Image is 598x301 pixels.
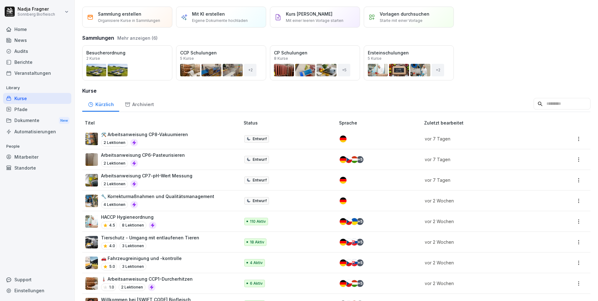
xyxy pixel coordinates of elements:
a: Kurse [3,93,71,104]
p: 4.0 [109,243,115,249]
h3: Kurse [82,87,590,94]
a: Home [3,24,71,35]
p: 5.0 [109,264,115,269]
img: cz.svg [345,218,352,225]
p: 8 Kurse [274,57,288,60]
div: + 2 [432,64,444,76]
p: 🌡️ Arbeitsanweisung CCP1-Durcherhitzen [101,276,193,282]
p: 110 Aktiv [250,219,266,224]
p: Besucherordnung [86,49,168,56]
p: Kurs [PERSON_NAME] [286,11,332,17]
p: 🔧 Korrekturmaßnahmen und Qualitätsmanagement [101,193,214,200]
a: Pfade [3,104,71,115]
p: vor 7 Tagen [425,156,540,163]
img: ua.svg [351,218,358,225]
div: + 5 [357,239,363,246]
p: 2 Kurse [86,57,100,60]
p: Nadja Fragner [18,7,55,12]
img: de.svg [340,259,347,266]
a: Audits [3,46,71,57]
p: 5 Kurse [180,57,194,60]
div: New [59,117,69,124]
a: Einstellungen [3,285,71,296]
img: tuydfqnfvi624panpa48lrje.png [85,153,98,166]
img: bamexjacmri6zjb590eznjuv.png [85,236,98,248]
p: 2 Lektionen [101,139,128,146]
div: + 5 [338,64,350,76]
img: sk.svg [351,259,358,266]
a: Archiviert [119,96,159,112]
div: + 2 [244,64,256,76]
div: + 5 [357,280,363,287]
a: Berichte [3,57,71,68]
a: Automatisierungen [3,126,71,137]
p: 🛠️ Arbeitsanweisung CP8-Vakuumieren [101,131,188,138]
button: Mehr anzeigen (6) [117,35,158,41]
p: CP Schulungen [274,49,356,56]
p: Titel [85,120,241,126]
h3: Sammlungen [82,34,114,42]
p: Status [244,120,337,126]
p: Zuletzt bearbeitet [424,120,548,126]
img: xrzzrx774ak4h3u8hix93783.png [85,215,98,228]
p: Entwurf [253,177,267,183]
img: cz.svg [345,239,352,246]
a: CCP Schulungen5 Kurse+2 [176,45,266,80]
p: 2 Lektionen [119,283,145,291]
p: HACCP Hygieneordnung [101,214,156,220]
div: + 5 [357,218,363,225]
div: + 5 [357,259,363,266]
img: sk.svg [351,239,358,246]
img: de.svg [340,177,347,184]
p: Eigene Dokumente hochladen [192,18,248,23]
img: cz.svg [345,156,352,163]
div: News [3,35,71,46]
p: vor 2 Wochen [425,218,540,225]
p: vor 2 Wochen [425,239,540,245]
p: Organisiere Kurse in Sammlungen [98,18,160,23]
p: Tierschutz - Umgang mit entlaufenen Tieren [101,234,199,241]
p: Sammlung erstellen [98,11,141,17]
img: de.svg [340,239,347,246]
img: de.svg [340,156,347,163]
p: 1.0 [109,284,114,290]
img: skqbanqg1mbrcb78qsyi97oa.png [85,174,98,186]
img: fh1uvn449maj2eaxxuiav0c6.png [85,257,98,269]
img: d4g3ucugs9wd5ibohranwvgh.png [85,195,98,207]
img: hu.svg [351,280,358,287]
img: hvxepc8g01zu3rjqex5ywi6r.png [85,277,98,290]
p: Sprache [339,120,422,126]
a: Standorte [3,162,71,173]
p: vor 7 Tagen [425,177,540,183]
a: Besucherordnung2 Kurse [82,45,172,80]
p: 2 Lektionen [101,160,128,167]
p: Mit KI erstellen [192,11,225,17]
p: 2 Lektionen [101,180,128,188]
p: 4 Lektionen [101,201,128,208]
p: vor 2 Wochen [425,197,540,204]
div: + 5 [357,156,363,163]
p: vor 2 Wochen [425,259,540,266]
p: vor 2 Wochen [425,280,540,287]
a: CP Schulungen8 Kurse+5 [270,45,360,80]
img: hu.svg [351,156,358,163]
img: cz.svg [345,259,352,266]
p: 6 Aktiv [250,281,263,286]
div: Support [3,274,71,285]
p: 🚗 Fahrzeugreinigung und -kontrolle [101,255,182,262]
p: Starte mit einer Vorlage [380,18,423,23]
p: 3 Lektionen [119,242,146,250]
div: Mitarbeiter [3,151,71,162]
p: 3 Lektionen [119,263,146,270]
a: Veranstaltungen [3,68,71,79]
p: Entwurf [253,136,267,142]
p: Sonnberg Biofleisch [18,12,55,17]
p: Mit einer leeren Vorlage starten [286,18,343,23]
img: de.svg [340,135,347,142]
